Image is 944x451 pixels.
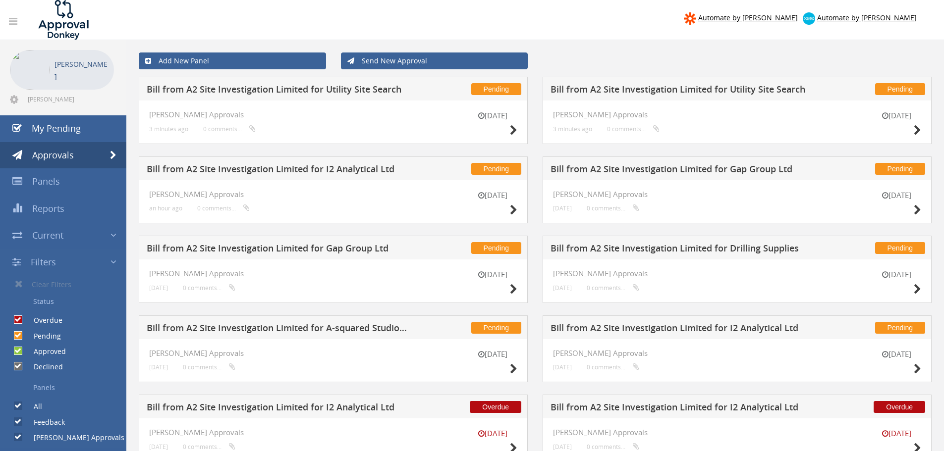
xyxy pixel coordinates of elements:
[551,402,812,415] h5: Bill from A2 Site Investigation Limited for I2 Analytical Ltd
[872,269,921,280] small: [DATE]
[872,110,921,121] small: [DATE]
[24,433,124,443] label: [PERSON_NAME] Approvals
[875,163,925,175] span: Pending
[24,362,63,372] label: Declined
[471,83,521,95] span: Pending
[341,52,528,69] a: Send New Approval
[551,323,812,336] h5: Bill from A2 Site Investigation Limited for I2 Analytical Ltd
[468,269,517,280] small: [DATE]
[553,428,921,437] h4: [PERSON_NAME] Approvals
[147,323,408,336] h5: Bill from A2 Site Investigation Limited for A-squared Studio Engineers
[553,284,572,292] small: [DATE]
[147,164,408,177] h5: Bill from A2 Site Investigation Limited for I2 Analytical Ltd
[817,13,917,22] span: Automate by [PERSON_NAME]
[149,428,517,437] h4: [PERSON_NAME] Approvals
[149,190,517,199] h4: [PERSON_NAME] Approvals
[147,244,408,256] h5: Bill from A2 Site Investigation Limited for Gap Group Ltd
[587,284,639,292] small: 0 comments...
[875,242,925,254] span: Pending
[149,125,188,133] small: 3 minutes ago
[55,58,109,83] p: [PERSON_NAME]
[468,190,517,200] small: [DATE]
[875,83,925,95] span: Pending
[183,284,235,292] small: 0 comments...
[7,275,126,293] a: Clear Filters
[803,12,815,25] img: xero-logo.png
[183,363,235,371] small: 0 comments...
[553,269,921,278] h4: [PERSON_NAME] Approvals
[32,149,74,161] span: Approvals
[607,125,660,133] small: 0 comments...
[874,401,925,413] span: Overdue
[553,204,572,212] small: [DATE]
[32,202,64,214] span: Reports
[551,244,812,256] h5: Bill from A2 Site Investigation Limited for Drilling Supplies
[24,347,66,356] label: Approved
[468,428,517,439] small: [DATE]
[875,322,925,334] span: Pending
[149,349,517,357] h4: [PERSON_NAME] Approvals
[553,190,921,199] h4: [PERSON_NAME] Approvals
[553,443,572,451] small: [DATE]
[24,315,62,325] label: Overdue
[468,110,517,121] small: [DATE]
[471,322,521,334] span: Pending
[553,110,921,119] h4: [PERSON_NAME] Approvals
[149,110,517,119] h4: [PERSON_NAME] Approvals
[31,256,56,268] span: Filters
[197,204,250,212] small: 0 comments...
[551,85,812,97] h5: Bill from A2 Site Investigation Limited for Utility Site Search
[551,164,812,177] h5: Bill from A2 Site Investigation Limited for Gap Group Ltd
[470,401,521,413] span: Overdue
[24,417,65,427] label: Feedback
[468,349,517,359] small: [DATE]
[149,284,168,292] small: [DATE]
[553,125,592,133] small: 3 minutes ago
[147,402,408,415] h5: Bill from A2 Site Investigation Limited for I2 Analytical Ltd
[587,204,639,212] small: 0 comments...
[7,293,126,310] a: Status
[24,401,42,411] label: All
[24,331,61,341] label: Pending
[32,175,60,187] span: Panels
[32,229,63,241] span: Current
[471,242,521,254] span: Pending
[149,443,168,451] small: [DATE]
[28,95,112,103] span: [PERSON_NAME][EMAIL_ADDRESS][PERSON_NAME][DOMAIN_NAME]
[684,12,696,25] img: zapier-logomark.png
[872,190,921,200] small: [DATE]
[553,363,572,371] small: [DATE]
[149,363,168,371] small: [DATE]
[587,363,639,371] small: 0 comments...
[149,269,517,278] h4: [PERSON_NAME] Approvals
[698,13,798,22] span: Automate by [PERSON_NAME]
[553,349,921,357] h4: [PERSON_NAME] Approvals
[149,204,182,212] small: an hour ago
[587,443,639,451] small: 0 comments...
[872,349,921,359] small: [DATE]
[183,443,235,451] small: 0 comments...
[139,52,326,69] a: Add New Panel
[32,122,81,134] span: My Pending
[203,125,256,133] small: 0 comments...
[872,428,921,439] small: [DATE]
[7,379,126,396] a: Panels
[471,163,521,175] span: Pending
[147,85,408,97] h5: Bill from A2 Site Investigation Limited for Utility Site Search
